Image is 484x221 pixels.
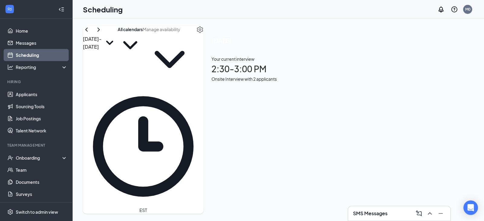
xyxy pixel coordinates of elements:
[16,209,58,215] div: Switch to admin view
[83,26,90,33] svg: ChevronLeft
[211,36,277,45] span: [DATE]
[16,112,67,125] a: Job Postings
[211,62,277,76] h1: 2:30 - 3:00 PM
[211,56,277,62] div: Your current interview
[7,6,13,12] svg: WorkstreamLogo
[16,37,67,49] a: Messages
[16,49,67,61] a: Scheduling
[353,210,388,217] h3: SMS Messages
[143,26,196,33] input: Manage availability
[16,188,67,200] a: Surveys
[16,88,67,100] a: Applicants
[118,26,143,58] button: All calendarsChevronDown
[95,26,102,33] svg: ChevronRight
[7,143,66,148] div: Team Management
[463,200,478,215] div: Open Intercom Messenger
[118,33,143,58] svg: ChevronDown
[16,125,67,137] a: Talent Network
[7,79,66,84] div: Hiring
[7,209,13,215] svg: Settings
[437,6,445,13] svg: Notifications
[451,6,458,13] svg: QuestionInfo
[16,64,68,70] div: Reporting
[196,26,204,86] a: Settings
[437,210,444,217] svg: Minimize
[58,6,64,12] svg: Collapse
[83,4,123,15] h1: Scheduling
[16,164,67,176] a: Team
[16,25,67,37] a: Home
[16,155,62,161] div: Onboarding
[211,76,277,82] div: Onsite Interview with 2 applicants
[426,210,433,217] svg: ChevronUp
[143,33,196,86] svg: ChevronDown
[196,26,204,33] svg: Settings
[102,35,118,51] svg: SmallChevronDown
[7,64,13,70] svg: Analysis
[7,155,13,161] svg: UserCheck
[414,209,424,218] button: ComposeMessage
[139,207,147,213] span: EST
[83,35,102,50] h3: [DATE] - [DATE]
[16,176,67,188] a: Documents
[436,209,446,218] button: Minimize
[16,100,67,112] a: Sourcing Tools
[83,86,204,207] svg: Clock
[425,209,435,218] button: ChevronUp
[415,210,423,217] svg: ComposeMessage
[465,7,470,12] div: M0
